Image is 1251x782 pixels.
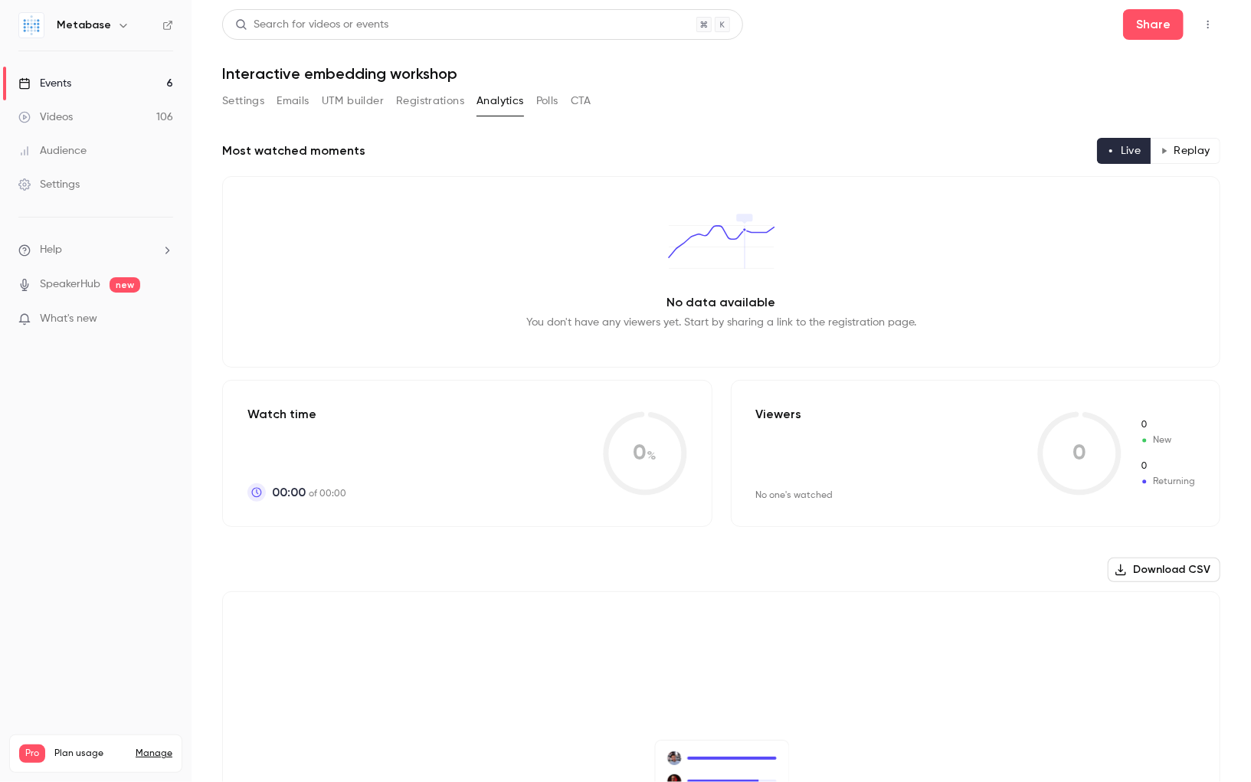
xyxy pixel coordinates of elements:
button: Polls [536,89,558,113]
button: Replay [1151,138,1220,164]
span: Plan usage [54,748,126,760]
button: Download CSV [1108,558,1220,582]
a: SpeakerHub [40,276,100,293]
h2: Most watched moments [222,142,365,160]
span: What's new [40,311,97,327]
div: Search for videos or events [235,17,388,33]
span: New [1140,418,1195,432]
p: of 00:00 [272,483,346,502]
div: Events [18,76,71,91]
li: help-dropdown-opener [18,242,173,258]
span: 00:00 [272,483,306,502]
button: Emails [277,89,309,113]
p: You don't have any viewers yet. Start by sharing a link to the registration page. [526,315,916,330]
span: Pro [19,744,45,763]
div: Settings [18,177,80,192]
p: No data available [667,293,776,312]
button: UTM builder [322,89,384,113]
div: Videos [18,110,73,125]
span: Help [40,242,62,258]
img: Metabase [19,13,44,38]
button: Settings [222,89,264,113]
p: Viewers [756,405,802,424]
button: Share [1123,9,1184,40]
span: Returning [1140,475,1195,489]
div: No one's watched [756,489,833,502]
a: Manage [136,748,172,760]
p: Watch time [247,405,346,424]
h6: Metabase [57,18,111,33]
div: Audience [18,143,87,159]
span: Returning [1140,460,1195,473]
span: New [1140,434,1195,447]
button: Analytics [476,89,524,113]
h1: Interactive embedding workshop [222,64,1220,83]
button: CTA [571,89,591,113]
button: Live [1097,138,1151,164]
button: Registrations [396,89,464,113]
span: new [110,277,140,293]
iframe: Noticeable Trigger [155,312,173,326]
